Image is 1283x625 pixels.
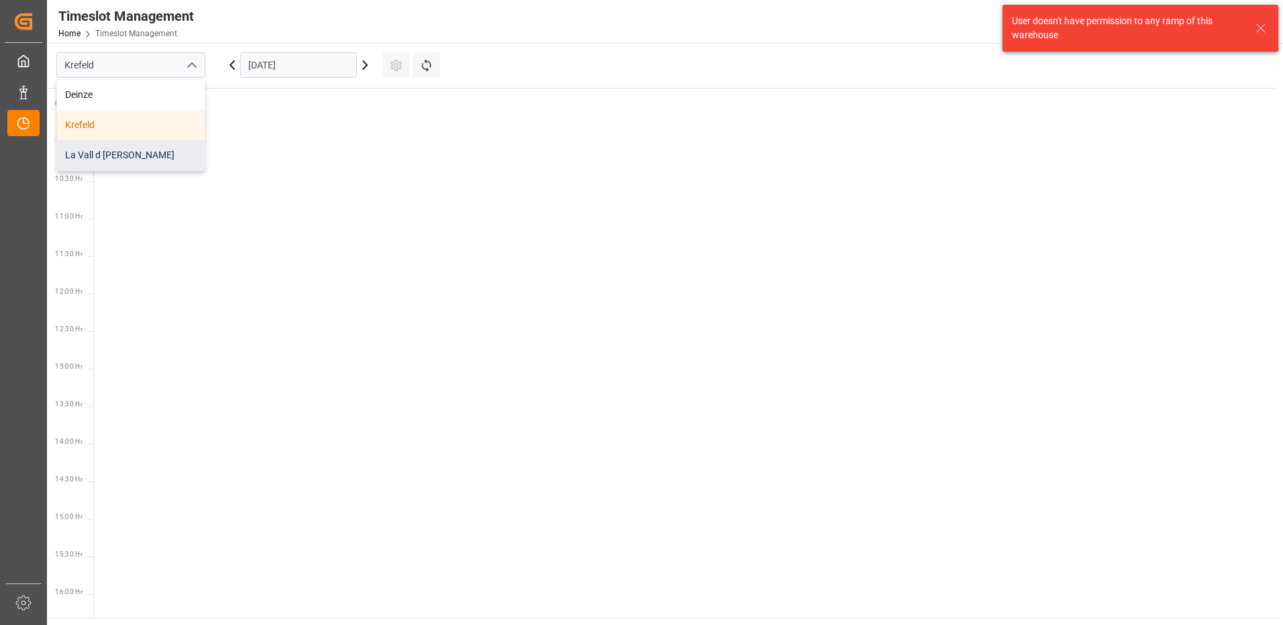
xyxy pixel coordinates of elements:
[181,55,201,76] button: close menu
[57,140,205,170] div: La Vall d [PERSON_NAME]
[58,6,194,26] div: Timeslot Management
[55,325,83,333] span: 12:30 Hr
[55,588,83,595] span: 16:00 Hr
[55,175,83,182] span: 10:30 Hr
[56,52,205,78] input: Type to search/select
[55,475,83,483] span: 14:30 Hr
[55,363,83,370] span: 13:00 Hr
[55,551,83,558] span: 15:30 Hr
[240,52,357,78] input: DD.MM.YYYY
[55,137,83,145] span: 10:00 Hr
[55,513,83,520] span: 15:00 Hr
[1012,14,1243,42] div: User doesn't have permission to any ramp of this warehouse
[58,29,81,38] a: Home
[55,438,83,445] span: 14:00 Hr
[55,288,83,295] span: 12:00 Hr
[55,250,83,258] span: 11:30 Hr
[55,100,83,107] span: 09:30 Hr
[57,110,205,140] div: Krefeld
[55,213,83,220] span: 11:00 Hr
[55,400,83,408] span: 13:30 Hr
[57,80,205,110] div: Deinze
